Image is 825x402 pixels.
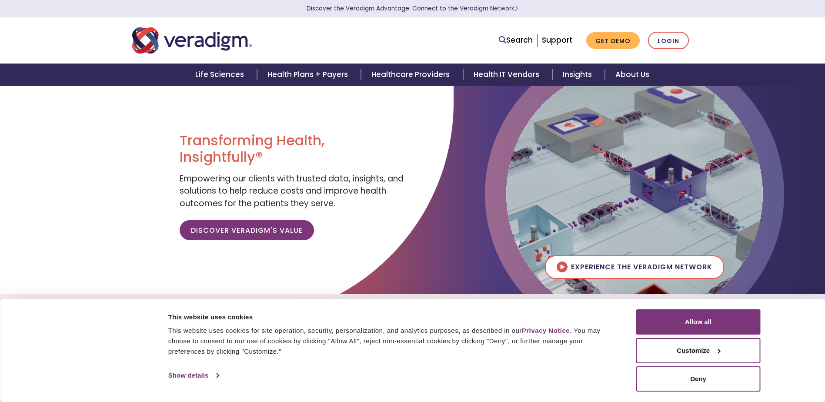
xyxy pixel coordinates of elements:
a: Search [499,34,533,46]
a: Privacy Notice [522,327,570,334]
button: Customize [636,338,761,363]
a: Get Demo [586,32,640,49]
button: Deny [636,366,761,392]
a: Careers [520,298,574,320]
a: The Veradigm Network [349,298,464,320]
a: Discover Veradigm's Value [180,220,314,240]
a: Show details [168,369,219,382]
a: About Us [605,64,660,86]
img: Veradigm logo [132,26,252,55]
a: Insights [552,64,605,86]
a: Life Sciences [185,64,257,86]
span: Learn More [514,4,518,13]
a: Support [542,35,572,45]
a: Login [648,32,689,50]
div: This website uses cookies [168,312,617,322]
button: Allow all [636,309,761,335]
a: Health Plans + Payers [257,64,361,86]
a: Health IT Vendors [463,64,552,86]
a: Explore Solutions [252,298,349,320]
a: Healthcare Providers [361,64,463,86]
div: This website uses cookies for site operation, security, personalization, and analytics purposes, ... [168,325,617,357]
span: Empowering our clients with trusted data, insights, and solutions to help reduce costs and improv... [180,173,404,209]
a: Insights [464,298,520,320]
a: Discover the Veradigm Advantage: Connect to the Veradigm NetworkLearn More [307,4,518,13]
h1: Transforming Health, Insightfully® [180,132,406,166]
